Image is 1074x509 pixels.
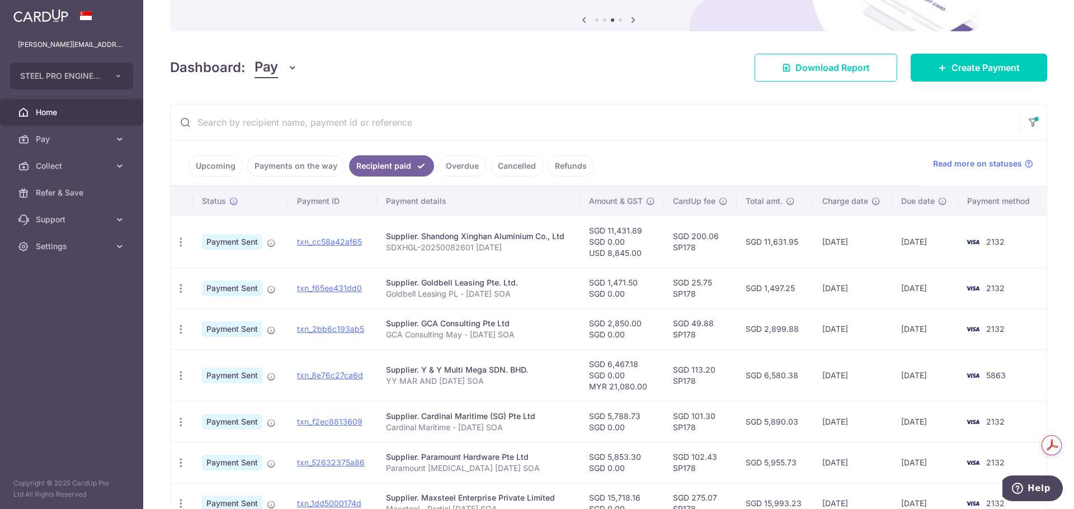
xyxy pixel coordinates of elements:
[673,196,715,207] span: CardUp fee
[737,401,813,442] td: SGD 5,890.03
[664,268,737,308] td: SGD 25.75 SP178
[491,155,543,177] a: Cancelled
[813,349,892,401] td: [DATE]
[892,216,958,268] td: [DATE]
[580,308,664,349] td: SGD 2,850.00 SGD 0.00
[986,324,1005,334] span: 2132
[580,442,664,483] td: SGD 5,853.30 SGD 0.00
[386,318,572,329] div: Supplier. GCA Consulting Pte Ltd
[386,451,572,463] div: Supplier. Paramount Hardware Pte Ltd
[202,234,262,250] span: Payment Sent
[297,498,361,508] a: txn_1dd5000174d
[288,187,377,216] th: Payment ID
[962,322,984,336] img: Bank Card
[13,9,68,22] img: CardUp
[297,324,364,334] a: txn_2bb6c193ab5
[36,107,110,118] span: Home
[548,155,594,177] a: Refunds
[892,349,958,401] td: [DATE]
[386,422,572,433] p: Cardinal Maritime - [DATE] SOA
[795,61,870,74] span: Download Report
[737,349,813,401] td: SGD 6,580.38
[664,308,737,349] td: SGD 49.88 SP178
[933,158,1022,169] span: Read more on statuses
[377,187,581,216] th: Payment details
[386,277,572,288] div: Supplier. Goldbell Leasing Pte. Ltd.
[580,401,664,442] td: SGD 5,788.73 SGD 0.00
[386,492,572,503] div: Supplier. Maxsteel Enterprise Private Limited
[386,364,572,375] div: Supplier. Y & Y Multi Mega SDN. BHD.
[580,349,664,401] td: SGD 6,467.18 SGD 0.00 MYR 21,080.00
[813,401,892,442] td: [DATE]
[951,61,1020,74] span: Create Payment
[386,231,572,242] div: Supplier. Shandong Xinghan Aluminium Co., Ltd
[36,134,110,145] span: Pay
[986,237,1005,246] span: 2132
[892,268,958,308] td: [DATE]
[36,214,110,225] span: Support
[202,368,262,383] span: Payment Sent
[746,196,783,207] span: Total amt.
[297,283,362,293] a: txn_f65ee431dd0
[189,155,243,177] a: Upcoming
[911,54,1047,82] a: Create Payment
[297,458,365,467] a: txn_52632375a86
[664,442,737,483] td: SGD 102.43 SP178
[737,308,813,349] td: SGD 2,899.88
[170,58,246,78] h4: Dashboard:
[36,187,110,198] span: Refer & Save
[986,458,1005,467] span: 2132
[737,442,813,483] td: SGD 5,955.73
[892,401,958,442] td: [DATE]
[901,196,935,207] span: Due date
[255,57,298,78] button: Pay
[813,268,892,308] td: [DATE]
[297,417,362,426] a: txn_f2ec8813609
[962,282,984,295] img: Bank Card
[386,463,572,474] p: Paramount [MEDICAL_DATA] [DATE] SOA
[822,196,868,207] span: Charge date
[958,187,1047,216] th: Payment method
[1002,475,1063,503] iframe: Opens a widget where you can find more information
[202,196,226,207] span: Status
[36,241,110,252] span: Settings
[813,308,892,349] td: [DATE]
[36,160,110,172] span: Collect
[755,54,897,82] a: Download Report
[986,370,1006,380] span: 5863
[349,155,434,177] a: Recipient paid
[933,158,1033,169] a: Read more on statuses
[386,411,572,422] div: Supplier. Cardinal Maritime (SG) Pte Ltd
[20,70,103,82] span: STEEL PRO ENGINEERING PTE LTD
[386,288,572,299] p: Goldbell Leasing PL - [DATE] SOA
[580,216,664,268] td: SGD 11,431.89 SGD 0.00 USD 8,845.00
[892,308,958,349] td: [DATE]
[664,401,737,442] td: SGD 101.30 SP178
[664,216,737,268] td: SGD 200.06 SP178
[962,456,984,469] img: Bank Card
[962,369,984,382] img: Bank Card
[297,370,363,380] a: txn_8e76c27ca6d
[202,455,262,470] span: Payment Sent
[202,321,262,337] span: Payment Sent
[171,104,1020,140] input: Search by recipient name, payment id or reference
[386,375,572,387] p: YY MAR AND [DATE] SOA
[202,414,262,430] span: Payment Sent
[10,63,133,89] button: STEEL PRO ENGINEERING PTE LTD
[18,39,125,50] p: [PERSON_NAME][EMAIL_ADDRESS][DOMAIN_NAME]
[986,417,1005,426] span: 2132
[386,242,572,253] p: SDXHGL-20250082601 [DATE]
[202,280,262,296] span: Payment Sent
[737,268,813,308] td: SGD 1,497.25
[247,155,345,177] a: Payments on the way
[664,349,737,401] td: SGD 113.20 SP178
[580,268,664,308] td: SGD 1,471.50 SGD 0.00
[297,237,362,246] a: txn_cc58a42af65
[589,196,643,207] span: Amount & GST
[962,235,984,249] img: Bank Card
[439,155,486,177] a: Overdue
[962,415,984,429] img: Bank Card
[386,329,572,340] p: GCA Consulting May - [DATE] SOA
[813,442,892,483] td: [DATE]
